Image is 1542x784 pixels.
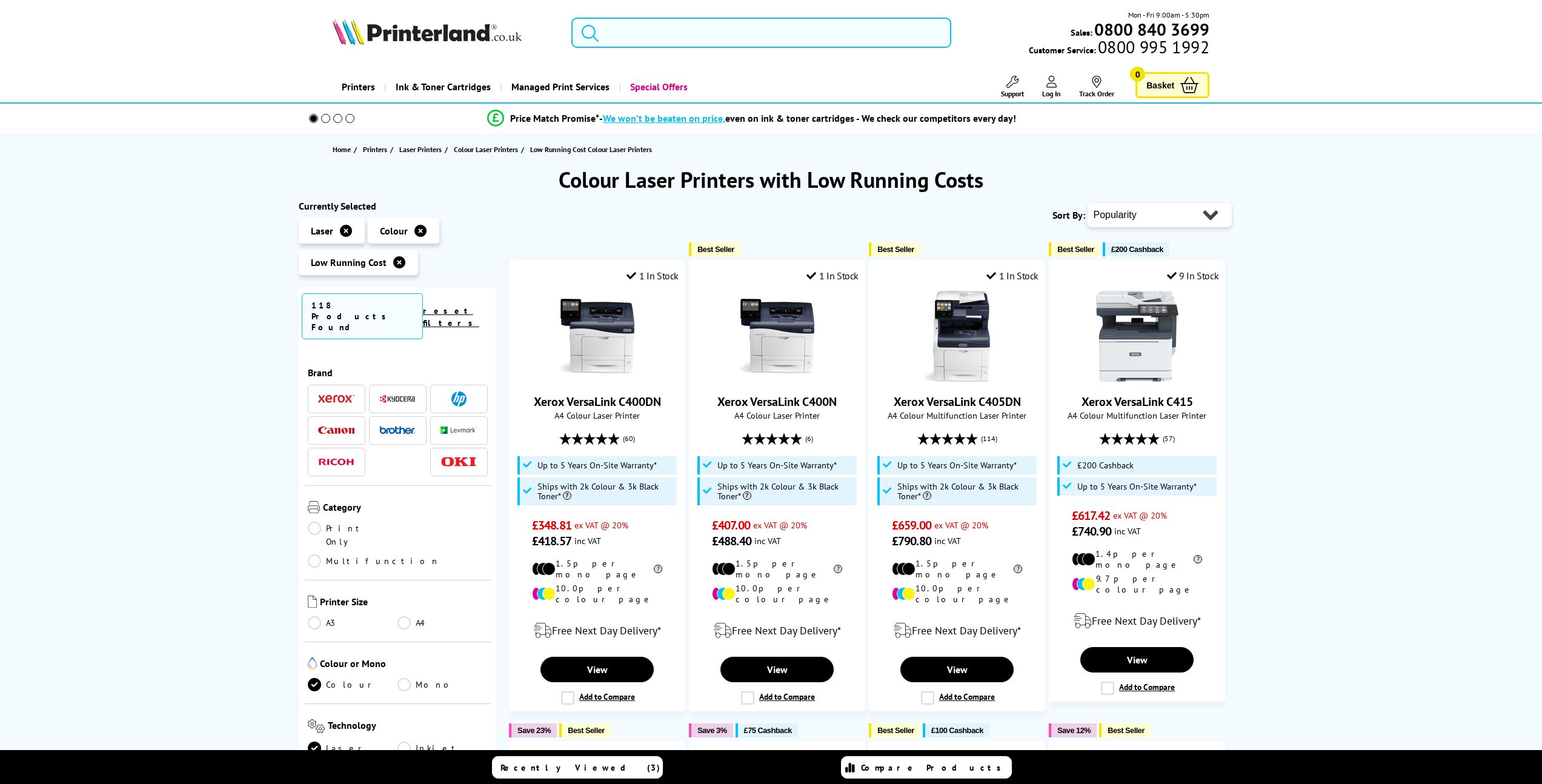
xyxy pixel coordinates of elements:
[720,657,833,682] a: View
[1072,548,1202,570] li: 1.4p per mono page
[1001,76,1024,98] a: Support
[379,394,416,404] img: Kyocera
[308,678,398,691] a: Colour
[981,427,997,450] span: (114)
[877,726,914,735] span: Best Seller
[311,256,387,268] span: Low Running Cost
[1055,604,1218,638] div: modal_delivery
[1049,242,1100,256] button: Best Seller
[320,657,488,672] span: Colour or Mono
[712,533,751,549] span: £488.40
[517,726,551,735] span: Save 23%
[689,723,733,737] button: Save 3%
[732,372,823,384] a: Xerox VersaLink C400N
[318,427,354,434] img: Canon
[454,143,521,156] a: Colour Laser Printers
[440,427,477,434] img: Lexmark
[333,71,384,102] a: Printers
[1049,723,1097,737] button: Save 12%
[1072,523,1111,539] span: £740.90
[1042,76,1061,98] a: Log In
[308,367,488,379] span: Brand
[492,756,663,779] a: Recently Viewed (3)
[931,726,983,735] span: £100 Cashback
[363,143,387,156] span: Printers
[1057,726,1091,735] span: Save 12%
[696,614,859,648] div: modal_delivery
[568,726,605,735] span: Best Seller
[1163,427,1175,450] span: (57)
[869,242,920,256] button: Best Seller
[308,616,398,630] a: A3
[333,18,556,47] a: Printerland Logo
[744,726,792,735] span: £75 Cashback
[299,200,497,212] div: Currently Selected
[1167,270,1219,282] div: 9 In Stock
[308,522,398,548] a: Print Only
[318,391,354,407] a: Xerox
[603,112,725,124] span: We won’t be beaten on price,
[736,723,798,737] button: £75 Cashback
[923,723,989,737] button: £100 Cashback
[318,394,354,403] img: Xerox
[897,460,1017,470] span: Up to 5 Years On-Site Warranty*
[986,270,1039,282] div: 1 In Stock
[1099,723,1151,737] button: Best Seller
[1072,573,1202,595] li: 9.7p per colour page
[440,391,477,407] a: HP
[1055,410,1218,421] span: A4 Colour Multifunction Laser Printer
[552,291,643,382] img: Xerox VersaLink C400DN
[423,305,479,328] a: reset filters
[363,143,390,156] a: Printers
[934,535,961,546] span: inc VAT
[876,614,1039,648] div: modal_delivery
[1079,76,1114,98] a: Track Order
[712,583,842,605] li: 10.0p per colour page
[318,459,354,465] img: Ricoh
[900,657,1013,682] a: View
[1082,394,1193,410] a: Xerox VersaLink C415
[532,583,662,605] li: 10.0p per colour page
[877,245,914,254] span: Best Seller
[626,270,679,282] div: 1 In Stock
[1077,460,1134,470] span: £200 Cashback
[308,719,325,733] img: Technology
[1101,682,1175,695] label: Add to Compare
[308,501,320,513] img: Category
[516,410,679,421] span: A4 Colour Laser Printer
[302,293,423,339] span: 118 Products Found
[892,533,931,549] span: £790.80
[451,391,467,407] img: HP
[540,657,653,682] a: View
[537,460,657,470] span: Up to 5 Years On-Site Warranty*
[440,457,477,467] img: OKI
[921,691,995,705] label: Add to Compare
[380,225,408,237] span: Colour
[311,225,333,237] span: Laser
[806,270,859,282] div: 1 In Stock
[754,535,781,546] span: inc VAT
[897,482,1034,501] span: Ships with 2k Colour & 3k Black Toner*
[696,410,859,421] span: A4 Colour Laser Printer
[328,719,488,736] span: Technology
[509,723,557,737] button: Save 23%
[454,143,518,156] span: Colour Laser Printers
[532,558,662,580] li: 1.5p per mono page
[574,519,628,531] span: ex VAT @ 20%
[299,165,1244,194] h1: Colour Laser Printers with Low Running Costs
[440,423,477,438] a: Lexmark
[397,616,488,630] a: A4
[1080,647,1193,673] a: View
[532,533,571,549] span: £418.57
[689,242,740,256] button: Best Seller
[510,112,599,124] span: Price Match Promise*
[1135,72,1209,98] a: Basket 0
[516,614,679,648] div: modal_delivery
[841,756,1012,779] a: Compare Products
[1128,9,1209,21] span: Mon - Fri 9:00am - 5:30pm
[308,596,317,608] img: Printer Size
[1113,510,1167,521] span: ex VAT @ 20%
[397,678,488,691] a: Mono
[396,71,491,102] span: Ink & Toner Cartridges
[318,423,354,438] a: Canon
